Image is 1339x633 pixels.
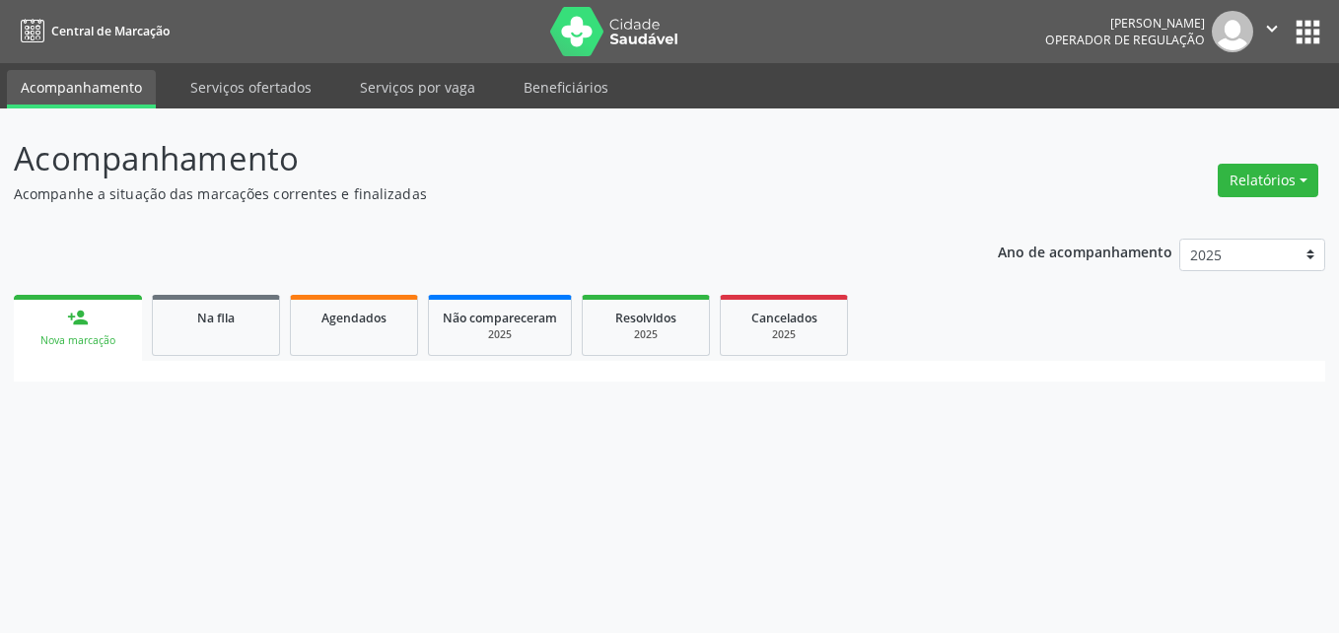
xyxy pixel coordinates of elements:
[615,310,676,326] span: Resolvidos
[998,239,1172,263] p: Ano de acompanhamento
[510,70,622,105] a: Beneficiários
[14,183,932,204] p: Acompanhe a situação das marcações correntes e finalizadas
[197,310,235,326] span: Na fila
[597,327,695,342] div: 2025
[735,327,833,342] div: 2025
[67,307,89,328] div: person_add
[443,310,557,326] span: Não compareceram
[7,70,156,108] a: Acompanhamento
[14,15,170,47] a: Central de Marcação
[1261,18,1283,39] i: 
[1045,32,1205,48] span: Operador de regulação
[176,70,325,105] a: Serviços ofertados
[321,310,387,326] span: Agendados
[1253,11,1291,52] button: 
[1045,15,1205,32] div: [PERSON_NAME]
[443,327,557,342] div: 2025
[14,134,932,183] p: Acompanhamento
[51,23,170,39] span: Central de Marcação
[346,70,489,105] a: Serviços por vaga
[1218,164,1318,197] button: Relatórios
[751,310,817,326] span: Cancelados
[1291,15,1325,49] button: apps
[28,333,128,348] div: Nova marcação
[1212,11,1253,52] img: img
